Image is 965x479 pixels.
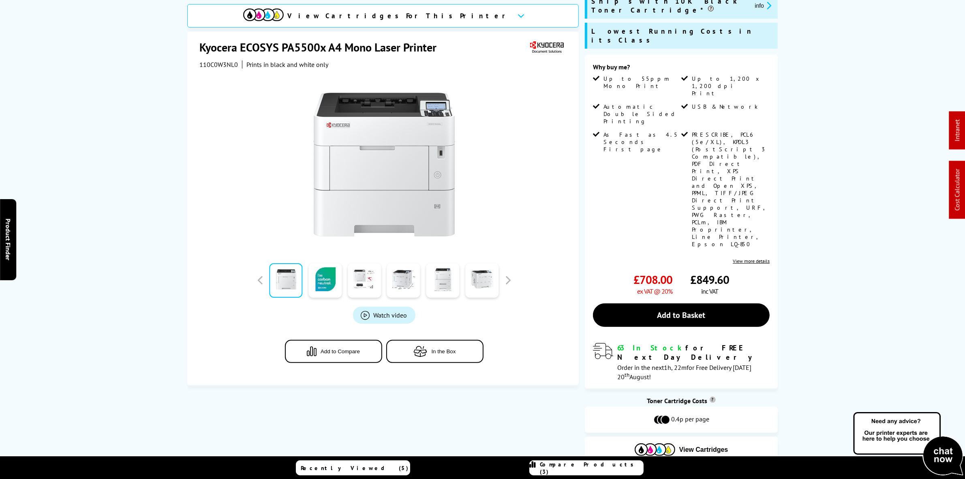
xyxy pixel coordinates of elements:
[243,9,284,21] img: cmyk-icon.svg
[285,340,382,363] button: Add to Compare
[305,85,464,244] img: Kyocera ECOSYS PA5500x
[540,461,643,475] span: Compare Products (3)
[528,40,565,55] img: Kyocera
[635,443,675,456] img: Cartridges
[593,343,770,380] div: modal_delivery
[664,363,687,372] span: 1h, 22m
[591,443,772,456] button: View Cartridges
[593,303,770,327] a: Add to Basket
[603,75,680,90] span: Up to 55ppm Mono Print
[386,340,484,363] button: In the Box
[199,60,238,69] span: 110C0W3NL0
[692,131,768,248] span: PRESCRIBE, PCL6 (5e/XL), KPDL3 (PostScript 3 Compatible), PDF Direct Print, XPS Direct Print and ...
[4,219,12,260] span: Product Finder
[733,258,770,264] a: View more details
[953,120,961,142] a: Intranet
[585,397,778,405] div: Toner Cartridge Costs
[953,169,961,211] a: Cost Calculator
[690,272,729,287] span: £849.60
[321,348,360,354] span: Add to Compare
[353,307,415,324] a: Product_All_Videos
[679,446,728,453] span: View Cartridges
[593,63,770,75] div: Why buy me?
[671,415,709,425] span: 0.4p per page
[617,343,770,362] div: for FREE Next Day Delivery
[617,343,685,352] span: 63 In Stock
[246,60,328,69] i: Prints in black and white only
[432,348,456,354] span: In the Box
[603,131,680,153] span: As Fast as 4.5 Seconds First page
[288,11,511,20] span: View Cartridges For This Printer
[301,464,409,472] span: Recently Viewed (5)
[637,287,672,295] span: ex VAT @ 20%
[633,272,672,287] span: £708.00
[625,371,629,378] sup: th
[603,103,680,125] span: Automatic Double Sided Printing
[296,460,410,475] a: Recently Viewed (5)
[753,1,774,10] button: promo-description
[701,287,718,295] span: inc VAT
[529,460,644,475] a: Compare Products (3)
[692,103,758,110] span: USB & Network
[374,311,407,319] span: Watch video
[710,397,716,403] sup: Cost per page
[692,75,768,97] span: Up to 1,200 x 1,200 dpi Print
[852,411,965,477] img: Open Live Chat window
[591,27,774,45] span: Lowest Running Costs in its Class
[199,40,445,55] h1: Kyocera ECOSYS PA5500x A4 Mono Laser Printer
[617,363,751,381] span: Order in the next for Free Delivery [DATE] 20 August!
